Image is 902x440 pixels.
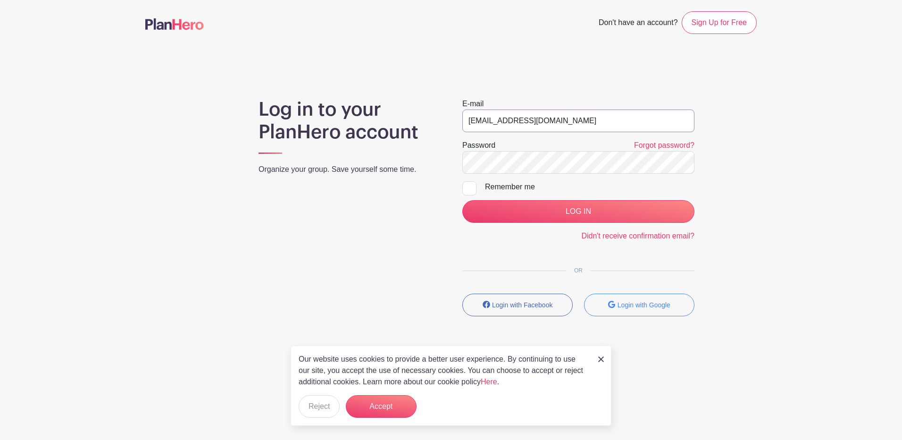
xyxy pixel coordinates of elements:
[584,294,694,316] button: Login with Google
[485,181,694,193] div: Remember me
[299,354,588,388] p: Our website uses cookies to provide a better user experience. By continuing to use our site, you ...
[598,356,604,362] img: close_button-5f87c8562297e5c2d7936805f587ecaba9071eb48480494691a3f1689db116b3.svg
[259,98,440,144] h1: Log in to your PlanHero account
[299,395,340,418] button: Reject
[145,18,204,30] img: logo-507f7623f17ff9eddc593b1ce0a138ce2505c220e1c5a4e2b4648c50719b7d32.svg
[462,294,573,316] button: Login with Facebook
[462,110,694,132] input: e.g. julie@eventco.com
[682,11,757,34] a: Sign Up for Free
[259,164,440,175] p: Organize your group. Save yourself some time.
[462,98,484,110] label: E-mail
[581,232,694,240] a: Didn't receive confirmation email?
[618,301,670,309] small: Login with Google
[346,395,417,418] button: Accept
[481,378,497,386] a: Here
[599,13,678,34] span: Don't have an account?
[492,301,552,309] small: Login with Facebook
[462,140,495,151] label: Password
[634,141,694,149] a: Forgot password?
[567,267,590,274] span: OR
[462,200,694,223] input: LOG IN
